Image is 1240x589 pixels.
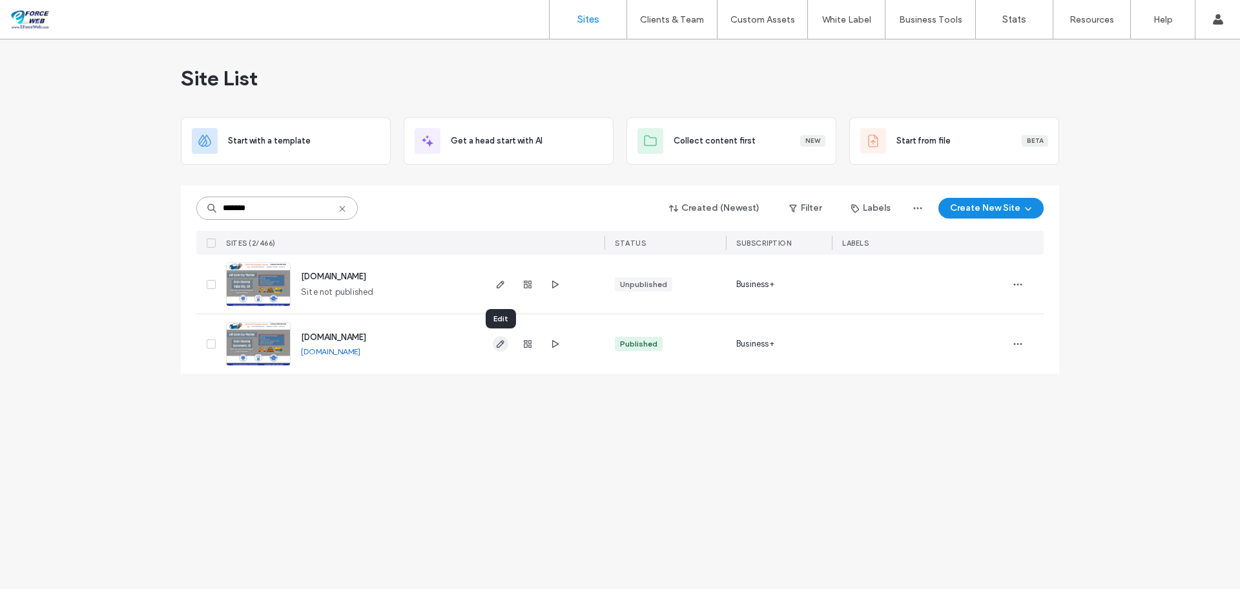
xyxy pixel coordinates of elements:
[938,198,1044,219] button: Create New Site
[486,309,516,328] div: Edit
[899,14,962,25] label: Business Tools
[674,134,756,147] span: Collect content first
[451,134,542,147] span: Get a head start with AI
[736,278,774,291] span: Business+
[626,117,836,165] div: Collect content firstNew
[1153,14,1173,25] label: Help
[849,117,1059,165] div: Start from fileBeta
[181,65,258,91] span: Site List
[615,239,646,248] span: STATUS
[301,332,366,342] a: [DOMAIN_NAME]
[226,239,276,248] span: SITES (2/466)
[228,134,311,147] span: Start with a template
[776,198,834,219] button: Filter
[842,239,869,248] span: LABELS
[577,14,599,25] label: Sites
[896,134,951,147] span: Start from file
[736,239,791,248] span: SUBSCRIPTION
[658,198,771,219] button: Created (Newest)
[301,347,360,356] a: [DOMAIN_NAME]
[301,286,374,299] span: Site not published
[1069,14,1114,25] label: Resources
[640,14,704,25] label: Clients & Team
[840,198,902,219] button: Labels
[736,337,774,350] span: Business+
[620,338,657,350] div: Published
[301,272,366,281] a: [DOMAIN_NAME]
[822,14,871,25] label: White Label
[29,9,56,21] span: Help
[404,117,614,165] div: Get a head start with AI
[620,279,667,290] div: Unpublished
[1022,135,1048,147] div: Beta
[800,135,825,147] div: New
[1002,14,1026,25] label: Stats
[181,117,391,165] div: Start with a template
[730,14,795,25] label: Custom Assets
